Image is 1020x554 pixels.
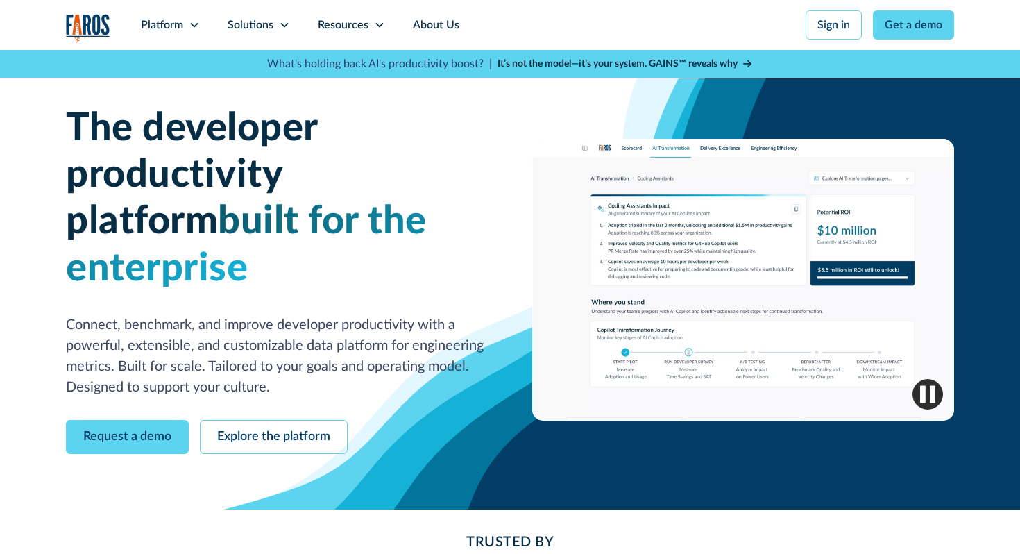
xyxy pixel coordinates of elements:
[66,314,488,398] p: Connect, benchmark, and improve developer productivity with a powerful, extensible, and customiza...
[66,106,488,292] h1: The developer productivity platform
[66,420,189,454] a: Request a demo
[141,17,183,33] div: Platform
[228,17,273,33] div: Solutions
[200,420,348,454] a: Explore the platform
[318,17,368,33] div: Resources
[912,379,943,410] img: Pause video
[66,14,110,42] img: Logo of the analytics and reporting company Faros.
[66,14,110,42] a: home
[806,10,862,40] a: Sign in
[267,56,492,72] p: What's holding back AI's productivity boost? |
[873,10,954,40] a: Get a demo
[498,59,738,69] strong: It’s not the model—it’s your system. GAINS™ reveals why
[177,532,843,553] h2: Trusted By
[498,57,753,72] a: It’s not the model—it’s your system. GAINS™ reveals why
[66,202,427,287] span: built for the enterprise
